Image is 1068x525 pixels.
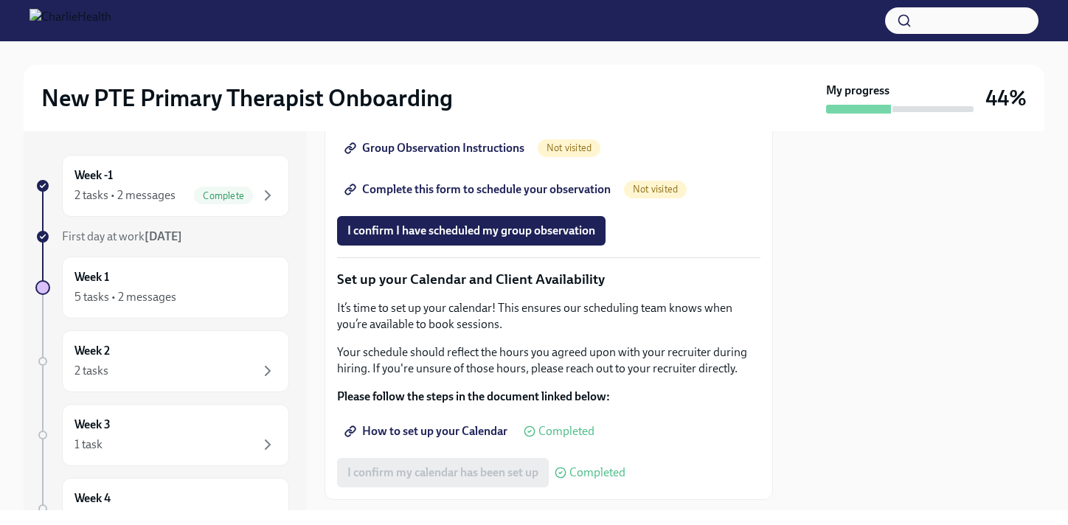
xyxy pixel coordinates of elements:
div: 5 tasks • 2 messages [74,289,176,305]
a: Week 15 tasks • 2 messages [35,257,289,319]
span: Complete this form to schedule your observation [347,182,611,197]
strong: Please follow the steps in the document linked below: [337,389,610,403]
h6: Week 2 [74,343,110,359]
span: Completed [569,467,625,479]
h6: Week -1 [74,167,113,184]
div: 2 tasks [74,363,108,379]
span: Group Observation Instructions [347,141,524,156]
div: 2 tasks • 2 messages [74,187,176,204]
a: Group Observation Instructions [337,133,535,163]
img: CharlieHealth [30,9,111,32]
h6: Week 4 [74,490,111,507]
h3: 44% [985,85,1027,111]
span: First day at work [62,229,182,243]
button: I confirm I have scheduled my group observation [337,216,606,246]
a: Week 22 tasks [35,330,289,392]
p: It’s time to set up your calendar! This ensures our scheduling team knows when you’re available t... [337,300,760,333]
a: How to set up your Calendar [337,417,518,446]
span: Not visited [538,142,600,153]
a: Complete this form to schedule your observation [337,175,621,204]
p: Your schedule should reflect the hours you agreed upon with your recruiter during hiring. If you'... [337,344,760,377]
span: Not visited [624,184,687,195]
h6: Week 3 [74,417,111,433]
a: Week -12 tasks • 2 messagesComplete [35,155,289,217]
strong: My progress [826,83,890,99]
span: How to set up your Calendar [347,424,507,439]
span: I confirm I have scheduled my group observation [347,223,595,238]
h2: New PTE Primary Therapist Onboarding [41,83,453,113]
span: Complete [194,190,253,201]
div: 1 task [74,437,103,453]
span: Completed [538,425,594,437]
a: First day at work[DATE] [35,229,289,245]
h6: Week 1 [74,269,109,285]
strong: [DATE] [145,229,182,243]
a: Week 31 task [35,404,289,466]
p: Set up your Calendar and Client Availability [337,270,760,289]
